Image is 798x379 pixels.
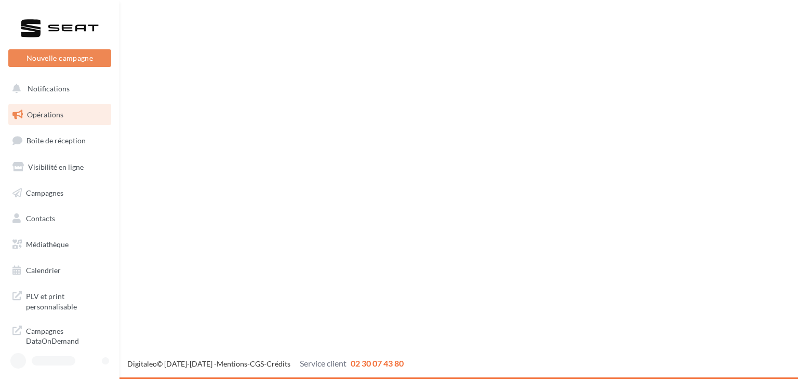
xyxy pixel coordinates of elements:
[300,358,347,368] span: Service client
[217,359,247,368] a: Mentions
[26,240,69,249] span: Médiathèque
[26,289,107,312] span: PLV et print personnalisable
[26,188,63,197] span: Campagnes
[27,110,63,119] span: Opérations
[127,359,404,368] span: © [DATE]-[DATE] - - -
[6,129,113,152] a: Boîte de réception
[26,324,107,346] span: Campagnes DataOnDemand
[6,285,113,316] a: PLV et print personnalisable
[6,320,113,350] a: Campagnes DataOnDemand
[267,359,290,368] a: Crédits
[6,104,113,126] a: Opérations
[6,182,113,204] a: Campagnes
[250,359,264,368] a: CGS
[127,359,157,368] a: Digitaleo
[26,136,86,145] span: Boîte de réception
[28,84,70,93] span: Notifications
[351,358,404,368] span: 02 30 07 43 80
[6,78,109,100] button: Notifications
[28,163,84,171] span: Visibilité en ligne
[26,214,55,223] span: Contacts
[6,260,113,281] a: Calendrier
[8,49,111,67] button: Nouvelle campagne
[6,234,113,255] a: Médiathèque
[26,266,61,275] span: Calendrier
[6,208,113,229] a: Contacts
[6,156,113,178] a: Visibilité en ligne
